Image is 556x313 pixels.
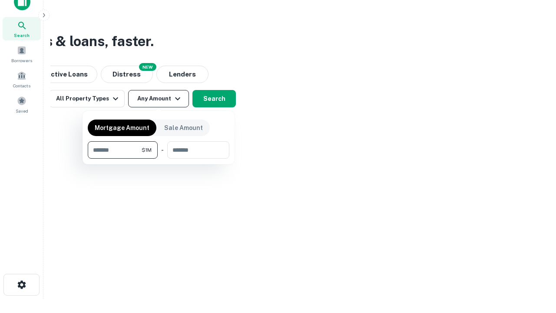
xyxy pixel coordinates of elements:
div: - [161,141,164,159]
p: Sale Amount [164,123,203,133]
span: $1M [142,146,152,154]
p: Mortgage Amount [95,123,149,133]
iframe: Chat Widget [513,243,556,285]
